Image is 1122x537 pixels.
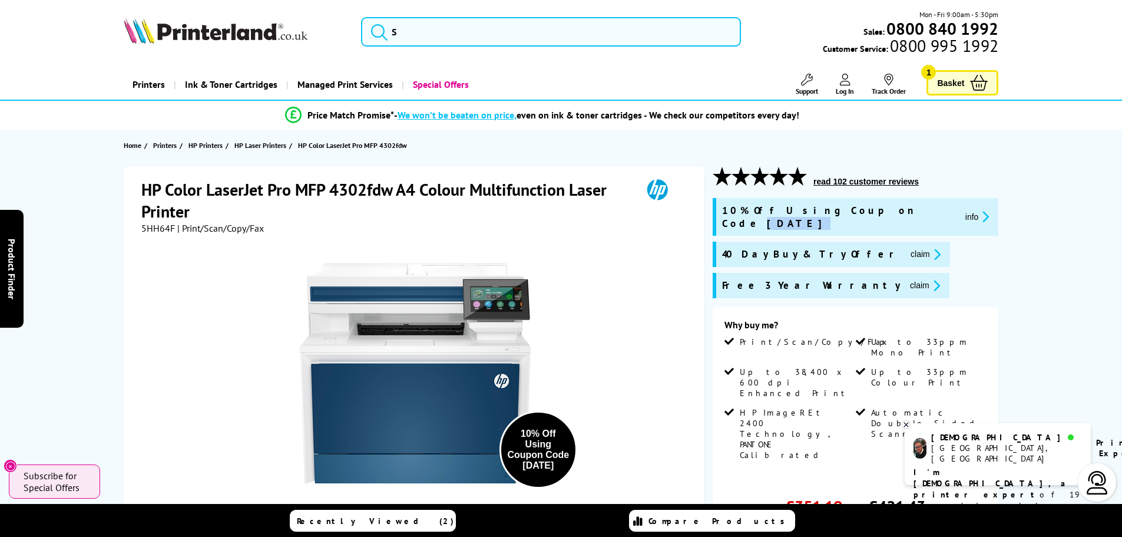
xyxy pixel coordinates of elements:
[177,222,264,234] span: | Print/Scan/Copy/Fax
[124,139,144,151] a: Home
[188,139,223,151] span: HP Printers
[298,139,410,151] a: HP Color LaserJet Pro MFP 4302fdw
[174,70,286,100] a: Ink & Toner Cartridges
[153,139,177,151] span: Printers
[96,105,989,126] li: modal_Promise
[6,238,18,299] span: Product Finder
[863,26,885,37] span: Sales:
[931,443,1081,464] div: [GEOGRAPHIC_DATA], [GEOGRAPHIC_DATA]
[919,9,998,20] span: Mon - Fri 9:00am - 5:30pm
[124,18,347,46] a: Printerland Logo
[888,40,998,51] span: 0800 995 1992
[740,407,853,460] span: HP ImageREt 2400 Technology, PANTONE Calibrated
[361,17,741,47] input: S
[290,510,456,532] a: Recently Viewed (2)
[871,367,984,388] span: Up to 33ppm Colour Print
[188,139,226,151] a: HP Printers
[914,467,1082,534] p: of 19 years! I can help you choose the right product
[648,516,791,526] span: Compare Products
[906,279,944,292] button: promo-description
[185,70,277,100] span: Ink & Toner Cartridges
[823,40,998,54] span: Customer Service:
[796,87,818,95] span: Support
[836,87,854,95] span: Log In
[124,70,174,100] a: Printers
[124,139,141,151] span: Home
[234,139,289,151] a: HP Laser Printers
[931,432,1081,443] div: [DEMOGRAPHIC_DATA]
[962,210,993,223] button: promo-description
[141,179,630,222] h1: HP Color LaserJet Pro MFP 4302fdw A4 Colour Multifunction Laser Printer
[153,139,180,151] a: Printers
[724,319,987,337] div: Why buy me?
[507,429,570,471] div: 10% Off Using Coupon Code [DATE]
[307,109,394,121] span: Price Match Promise*
[871,337,984,358] span: Up to 33ppm Mono Print
[914,467,1069,500] b: I'm [DEMOGRAPHIC_DATA], a printer expert
[872,74,906,95] a: Track Order
[24,470,88,493] span: Subscribe for Special Offers
[629,510,795,532] a: Compare Products
[402,70,478,100] a: Special Offers
[1085,471,1109,495] img: user-headset-light.svg
[871,407,984,439] span: Automatic Double Sided Scanning
[810,176,922,187] button: read 102 customer reviews
[722,204,956,230] span: 10% Off Using Coupon Code [DATE]
[722,279,901,292] span: Free 3 Year Warranty
[298,139,407,151] span: HP Color LaserJet Pro MFP 4302fdw
[4,459,17,473] button: Close
[234,139,286,151] span: HP Laser Printers
[297,516,454,526] span: Recently Viewed (2)
[124,18,307,44] img: Printerland Logo
[926,70,998,95] a: Basket 1
[394,109,799,121] div: - even on ink & toner cartridges - We check our competitors every day!
[914,438,926,459] img: chris-livechat.png
[907,248,944,261] button: promo-description
[630,179,684,200] img: HP
[398,109,517,121] span: We won’t be beaten on price,
[796,74,818,95] a: Support
[921,65,936,80] span: 1
[786,496,842,518] span: £351.19
[937,75,964,91] span: Basket
[869,496,925,518] span: £421.43
[286,70,402,100] a: Managed Print Services
[300,258,531,489] img: HP Color LaserJet Pro MFP 4302fdw
[885,23,998,34] a: 0800 840 1992
[740,367,853,398] span: Up to 38,400 x 600 dpi Enhanced Print
[836,74,854,95] a: Log In
[722,248,901,261] span: 40 Day Buy & Try Offer
[886,18,998,39] b: 0800 840 1992
[141,222,175,234] span: 5HH64F
[740,337,891,347] span: Print/Scan/Copy/Fax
